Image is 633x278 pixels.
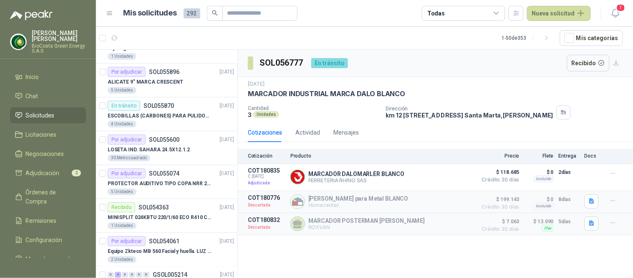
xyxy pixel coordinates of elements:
[308,195,409,202] p: [PERSON_NAME] para Metal BLANCO
[108,78,183,86] p: ALICATE 9" MARCA CRESCENT
[559,194,580,204] p: 8 días
[308,217,425,224] p: MARCADOR POSTERMAN [PERSON_NAME]
[478,227,520,232] span: Crédito 30 días
[386,106,553,112] p: Dirección
[525,153,554,159] p: Flete
[478,153,520,159] p: Precio
[153,272,187,278] p: GSOL005214
[108,121,136,128] div: 4 Unidades
[108,202,135,212] div: Recibido
[427,9,445,18] div: Todas
[122,272,128,278] div: 0
[525,217,554,227] p: $ 13.090
[291,170,305,184] img: Company Logo
[108,168,146,179] div: Por adjudicar
[149,171,179,176] p: SOL055074
[220,237,234,245] p: [DATE]
[10,69,86,85] a: Inicio
[96,165,237,199] a: Por adjudicarSOL055074[DATE] PROTECTOR AUDITIVO TIPO COPA NRR 23dB5 Unidades
[585,153,601,159] p: Docs
[96,131,237,165] a: Por adjudicarSOL055600[DATE] LOSETA IND. SAHARA 24.5X12.1.230 Metro cuadrado
[534,176,554,182] div: Incluido
[260,56,305,69] h3: SOL056777
[149,69,179,75] p: SOL055896
[10,184,86,209] a: Órdenes de Compra
[10,10,53,20] img: Logo peakr
[108,236,146,246] div: Por adjudicar
[295,128,320,137] div: Actividad
[26,216,57,225] span: Remisiones
[10,251,86,267] a: Manuales y ayuda
[10,165,86,181] a: Adjudicación2
[26,168,60,178] span: Adjudicación
[10,107,86,123] a: Solicitudes
[96,97,237,131] a: En tránsitoSOL055870[DATE] ESCOBILLAS (CARBONES) PARA PULIDORA DEWALT4 Unidades
[108,87,136,94] div: 5 Unidades
[10,232,86,248] a: Configuración
[108,247,212,255] p: Equipo Zkteco MB 560 Facial y huella. LUZ VISIBLE
[72,170,81,176] span: 2
[308,177,404,184] p: FERRETERIA RHINO SAS
[559,167,580,177] p: 2 días
[608,6,623,21] button: 7
[478,167,520,177] span: $ 118.685
[333,128,359,137] div: Mensajes
[560,30,623,46] button: Mís categorías
[108,135,146,145] div: Por adjudicar
[32,30,86,42] p: [PERSON_NAME] [PERSON_NAME]
[534,203,554,209] div: Incluido
[248,153,285,159] p: Cotización
[26,149,64,158] span: Negociaciones
[184,8,200,18] span: 292
[108,222,136,229] div: 1 Unidades
[10,127,86,143] a: Licitaciones
[502,31,553,45] div: 1 - 50 de 353
[10,88,86,104] a: Chat
[478,177,520,182] span: Crédito 30 días
[220,204,234,212] p: [DATE]
[248,179,285,187] p: Adjudicada
[26,72,39,82] span: Inicio
[108,189,136,195] div: 5 Unidades
[129,272,135,278] div: 0
[542,225,554,232] div: Flex
[220,68,234,76] p: [DATE]
[10,34,26,50] img: Company Logo
[96,199,237,233] a: RecibidoSOL054363[DATE] MINISPLIT 024KBTU 220/1/60 ECO R410 C/FR1 Unidades
[308,224,425,230] p: ROXVAN
[248,128,282,137] div: Cotizaciones
[108,180,212,188] p: PROTECTOR AUDITIVO TIPO COPA NRR 23dB
[248,80,265,88] p: [DATE]
[108,112,212,120] p: ESCOBILLAS (CARBONES) PARA PULIDORA DEWALT
[96,233,237,267] a: Por adjudicarSOL054061[DATE] Equipo Zkteco MB 560 Facial y huella. LUZ VISIBLE2 Unidades
[26,111,55,120] span: Solicitudes
[559,153,580,159] p: Entrega
[525,194,554,204] p: $ 0
[10,146,86,162] a: Negociaciones
[311,58,348,68] div: En tránsito
[291,195,305,209] img: Company Logo
[108,155,150,161] div: 30 Metro cuadrado
[220,136,234,144] p: [DATE]
[478,194,520,204] span: $ 199.143
[290,153,473,159] p: Producto
[136,272,142,278] div: 0
[567,55,610,71] button: Recibido
[478,217,520,227] span: $ 7.063
[248,223,285,232] p: Descartada
[616,4,625,12] span: 7
[220,102,234,110] p: [DATE]
[144,103,174,109] p: SOL055870
[108,272,114,278] div: 0
[248,201,285,209] p: Descartada
[212,10,218,16] span: search
[26,255,73,264] span: Manuales y ayuda
[115,272,121,278] div: 4
[248,105,379,111] p: Cantidad
[248,111,252,118] p: 3
[108,256,136,263] div: 2 Unidades
[108,146,190,154] p: LOSETA IND. SAHARA 24.5X12.1.2
[108,214,212,222] p: MINISPLIT 024KBTU 220/1/60 ECO R410 C/FR
[26,235,63,245] span: Configuración
[124,7,177,19] h1: Mis solicitudes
